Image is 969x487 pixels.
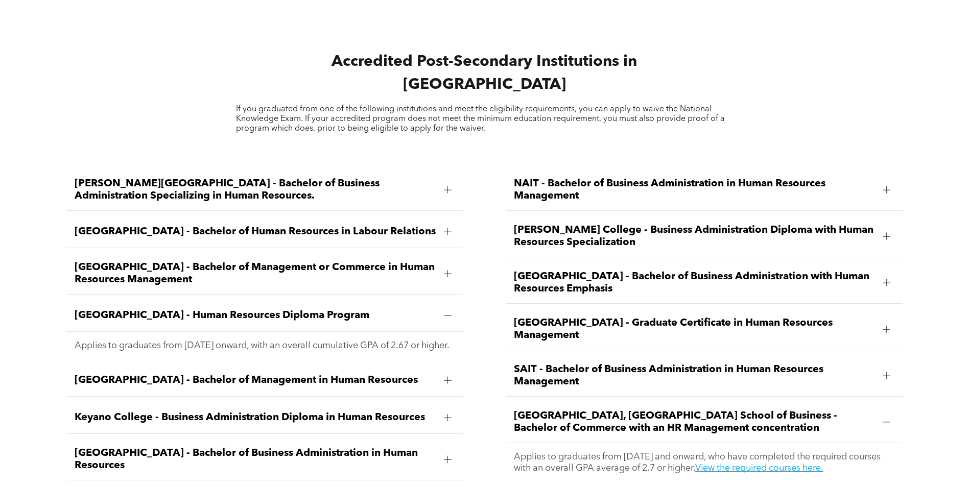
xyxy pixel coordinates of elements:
[75,309,436,322] span: [GEOGRAPHIC_DATA] - Human Resources Diploma Program
[514,178,876,202] span: NAIT - Bachelor of Business Administration in Human Resources Management
[514,451,895,474] p: Applies to graduates from [DATE] and onward, who have completed the required courses with an over...
[514,317,876,342] span: [GEOGRAPHIC_DATA] - Graduate Certificate in Human Resources Management
[514,224,876,249] span: [PERSON_NAME] College - Business Administration Diploma with Human Resources Specialization
[75,374,436,386] span: [GEOGRAPHIC_DATA] - Bachelor of Management in Human Resources
[514,271,876,295] span: [GEOGRAPHIC_DATA] - Bachelor of Business Administration with Human Resources Emphasis
[332,54,637,92] span: Accredited Post-Secondary Institutions in [GEOGRAPHIC_DATA]
[695,464,823,473] a: View the required courses here.
[75,178,436,202] span: [PERSON_NAME][GEOGRAPHIC_DATA] - Bachelor of Business Administration Specializing in Human Resour...
[75,411,436,424] span: Keyano College - Business Administration Diploma in Human Resources
[514,410,876,434] span: [GEOGRAPHIC_DATA], [GEOGRAPHIC_DATA] School of Business - Bachelor of Commerce with an HR Managem...
[236,105,725,133] span: If you graduated from one of the following institutions and meet the eligibility requirements, yo...
[75,340,456,351] p: Applies to graduates from [DATE] onward, with an overall cumulative GPA of 2.67 or higher.
[514,363,876,388] span: SAIT - Bachelor of Business Administration in Human Resources Management
[75,447,436,472] span: [GEOGRAPHIC_DATA] - Bachelor of Business Administration in Human Resources
[75,226,436,238] span: [GEOGRAPHIC_DATA] - Bachelor of Human Resources in Labour Relations
[75,261,436,286] span: [GEOGRAPHIC_DATA] - Bachelor of Management or Commerce in Human Resources Management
